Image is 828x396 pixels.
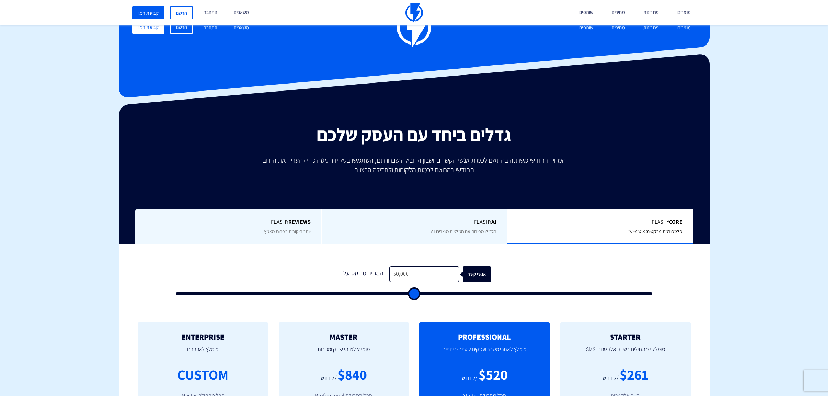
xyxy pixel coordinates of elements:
span: יותר ביקורות בפחות מאמץ [264,228,311,235]
span: Flashy [332,218,497,226]
p: המחיר החודשי משתנה בהתאם לכמות אנשי הקשר בחשבון ולחבילה שבחרתם, השתמשו בסליידר מטה כדי להעריך את ... [258,155,571,175]
a: הרשם [170,21,193,34]
p: מומלץ לצוותי שיווק ומכירות [289,341,399,365]
p: מומלץ למתחילים בשיווק אלקטרוני וSMS [571,341,680,365]
h2: PROFESSIONAL [430,333,539,341]
div: /לחודש [321,374,337,382]
p: מומלץ לארגונים [148,341,258,365]
a: התחבר [199,21,223,35]
h2: MASTER [289,333,399,341]
span: פלטפורמת מרקטינג אוטומיישן [628,228,682,235]
div: $520 [479,365,508,385]
div: $840 [338,365,367,385]
div: /לחודש [461,374,477,382]
a: מוצרים [672,21,696,35]
span: הגדילו מכירות עם המלצות מוצרים AI [431,228,496,235]
div: $261 [620,365,648,385]
span: Flashy [146,218,311,226]
div: המחיר מבוסס על [337,266,389,282]
h2: ENTERPRISE [148,333,258,341]
h2: STARTER [571,333,680,341]
a: פתרונות [638,21,664,35]
div: CUSTOM [177,365,228,385]
b: AI [491,218,496,225]
b: REVIEWS [288,218,311,225]
a: שותפים [574,21,598,35]
p: מומלץ לאתרי מסחר ועסקים קטנים-בינוניים [430,341,539,365]
a: קביעת דמו [132,21,164,34]
h2: גדלים ביחד עם העסק שלכם [124,125,705,144]
a: משאבים [228,21,254,35]
a: הרשם [170,6,193,19]
div: אנשי קשר [470,266,498,282]
div: /לחודש [603,374,619,382]
a: מחירים [606,21,630,35]
span: Flashy [518,218,682,226]
b: Core [669,218,682,225]
a: קביעת דמו [132,6,164,19]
